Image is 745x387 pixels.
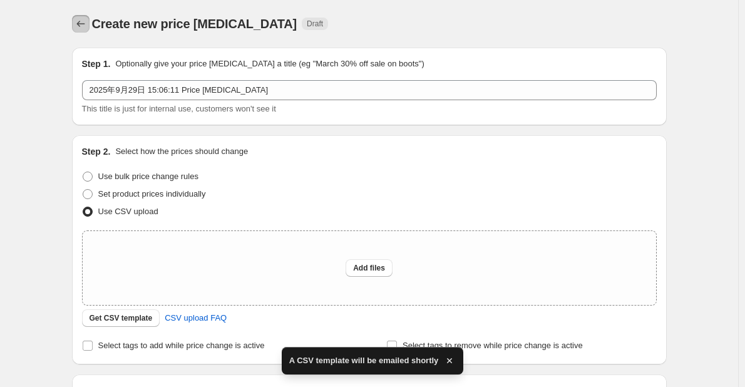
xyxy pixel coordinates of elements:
input: 30% off holiday sale [82,80,657,100]
span: Add files [353,263,385,273]
span: Draft [307,19,323,29]
span: Get CSV template [90,313,153,323]
span: This title is just for internal use, customers won't see it [82,104,276,113]
span: Select tags to add while price change is active [98,341,265,350]
h2: Step 1. [82,58,111,70]
button: Add files [346,259,393,277]
span: A CSV template will be emailed shortly [289,354,439,367]
button: Price change jobs [72,15,90,33]
span: Select tags to remove while price change is active [403,341,583,350]
span: Create new price [MEDICAL_DATA] [92,17,297,31]
span: CSV upload FAQ [165,312,227,324]
p: Select how the prices should change [115,145,248,158]
span: Use CSV upload [98,207,158,216]
a: CSV upload FAQ [157,308,234,328]
button: Get CSV template [82,309,160,327]
p: Optionally give your price [MEDICAL_DATA] a title (eg "March 30% off sale on boots") [115,58,424,70]
span: Set product prices individually [98,189,206,199]
h2: Step 2. [82,145,111,158]
span: Use bulk price change rules [98,172,198,181]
